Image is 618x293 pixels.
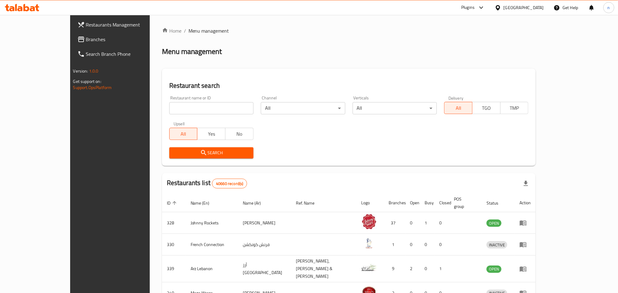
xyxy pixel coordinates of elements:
[487,220,501,227] span: OPEN
[435,212,449,234] td: 0
[89,67,99,75] span: 1.0.0
[519,241,531,248] div: Menu
[73,32,173,47] a: Branches
[448,96,464,100] label: Delivery
[261,102,345,114] div: All
[169,128,198,140] button: All
[405,212,420,234] td: 0
[238,212,291,234] td: [PERSON_NAME]
[238,234,291,255] td: فرنش كونكشن
[86,36,168,43] span: Branches
[503,104,526,113] span: TMP
[515,194,536,212] th: Action
[162,234,186,255] td: 330
[212,179,247,188] div: Total records count
[73,67,88,75] span: Version:
[73,47,173,61] a: Search Branch Phone
[228,130,251,138] span: No
[384,212,405,234] td: 37
[519,265,531,273] div: Menu
[384,255,405,282] td: 9
[504,4,544,11] div: [GEOGRAPHIC_DATA]
[162,255,186,282] td: 339
[608,4,610,11] span: n
[212,181,247,187] span: 40660 record(s)
[353,102,437,114] div: All
[169,81,529,90] h2: Restaurant search
[420,255,435,282] td: 0
[361,236,377,251] img: French Connection
[86,21,168,28] span: Restaurants Management
[420,234,435,255] td: 0
[243,199,269,207] span: Name (Ar)
[73,77,101,85] span: Get support on:
[435,194,449,212] th: Closed
[186,212,238,234] td: Johnny Rockets
[174,149,249,157] span: Search
[405,234,420,255] td: 0
[162,47,222,56] h2: Menu management
[238,255,291,282] td: أرز [GEOGRAPHIC_DATA]
[384,234,405,255] td: 1
[291,255,357,282] td: [PERSON_NAME],[PERSON_NAME] & [PERSON_NAME]
[361,214,377,229] img: Johnny Rockets
[200,130,223,138] span: Yes
[487,241,507,248] span: INACTIVE
[361,260,377,275] img: Arz Lebanon
[487,199,506,207] span: Status
[461,4,475,11] div: Plugins
[435,255,449,282] td: 1
[472,102,501,114] button: TGO
[420,212,435,234] td: 1
[162,212,186,234] td: 328
[167,199,178,207] span: ID
[519,176,533,191] div: Export file
[167,178,247,188] h2: Restaurants list
[444,102,472,114] button: All
[174,122,185,126] label: Upsell
[184,27,186,34] li: /
[357,194,384,212] th: Logo
[296,199,322,207] span: Ref. Name
[454,195,475,210] span: POS group
[475,104,498,113] span: TGO
[172,130,195,138] span: All
[169,147,253,159] button: Search
[405,194,420,212] th: Open
[384,194,405,212] th: Branches
[405,255,420,282] td: 2
[435,234,449,255] td: 0
[73,84,112,91] a: Support.OpsPlatform
[487,266,501,273] span: OPEN
[197,128,225,140] button: Yes
[519,219,531,227] div: Menu
[169,102,253,114] input: Search for restaurant name or ID..
[186,234,238,255] td: French Connection
[189,27,229,34] span: Menu management
[225,128,253,140] button: No
[162,27,536,34] nav: breadcrumb
[500,102,529,114] button: TMP
[86,50,168,58] span: Search Branch Phone
[420,194,435,212] th: Busy
[186,255,238,282] td: Arz Lebanon
[73,17,173,32] a: Restaurants Management
[191,199,217,207] span: Name (En)
[447,104,470,113] span: All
